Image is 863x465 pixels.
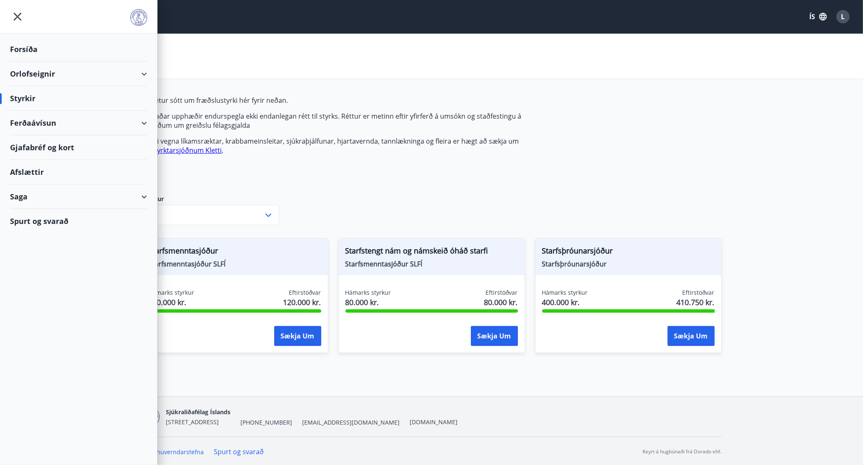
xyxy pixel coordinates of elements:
p: Áætlaðar upphæðir endurspegla ekki endanlegan rétt til styrks. Réttur er metinn eftir yfirferð á ... [142,112,535,130]
span: Starfstengt nám og námskeið óháð starfi [345,245,518,259]
div: Gjafabréf og kort [10,135,147,160]
span: Starfsmenntasjóður [149,245,321,259]
span: 120.000 kr. [283,297,321,308]
div: Forsíða [10,37,147,62]
img: union_logo [130,9,147,26]
p: Þú getur sótt um fræðslustyrki hér fyrir neðan. [142,96,535,105]
span: 80.000 kr. [484,297,518,308]
span: Sjúkraliðafélag Íslands [166,408,231,416]
div: Afslættir [10,160,147,184]
span: 400.000 kr. [542,297,588,308]
span: 80.000 kr. [345,297,391,308]
div: Spurt og svarað [10,209,147,233]
button: Sækja um [668,326,715,346]
a: Spurt og svarað [214,447,264,456]
span: Starfsþróunarsjóður [542,245,715,259]
span: 120.000 kr. [149,297,195,308]
span: Hámarks styrkur [345,288,391,297]
span: Eftirstöðvar [683,288,715,297]
span: [EMAIL_ADDRESS][DOMAIN_NAME] [303,418,400,427]
span: Eftirstöðvar [486,288,518,297]
button: ÍS [805,9,831,24]
a: Persónuverndarstefna [142,448,204,456]
div: Orlofseignir [10,62,147,86]
span: [STREET_ADDRESS] [166,418,219,426]
button: menu [10,9,25,24]
span: Starfsmenntasjóður SLFÍ [345,259,518,269]
span: Starfsþróunarsjóður [542,259,715,269]
span: Hámarks styrkur [149,288,195,297]
p: Styrki vegna líkamsræktar, krabbameinsleitar, sjúkraþjálfunar, hjartavernda, tannlækninga og flei... [142,137,535,155]
label: Flokkur [142,195,279,203]
div: Styrkir [10,86,147,111]
span: 410.750 kr. [677,297,715,308]
p: Keyrt á hugbúnaði frá Dorado ehf. [643,448,722,455]
span: Eftirstöðvar [289,288,321,297]
span: Hámarks styrkur [542,288,588,297]
span: L [841,12,845,21]
span: [PHONE_NUMBER] [241,418,293,427]
button: Sækja um [274,326,321,346]
a: Styrktarsjóðnum Kletti [151,146,222,155]
a: [DOMAIN_NAME] [410,418,458,426]
button: Sækja um [471,326,518,346]
div: Ferðaávísun [10,111,147,135]
span: Starfsmenntasjóður SLFÍ [149,259,321,269]
button: L [833,7,853,27]
div: Saga [10,184,147,209]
